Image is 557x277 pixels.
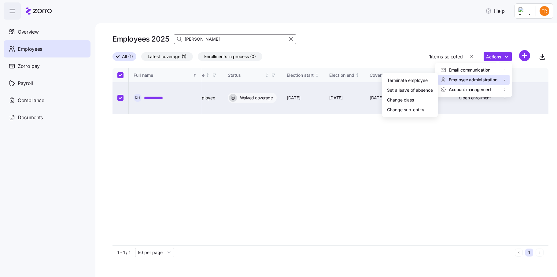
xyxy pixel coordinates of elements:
[449,77,497,83] span: Employee administration
[117,95,124,101] input: Select record 1
[287,95,300,101] span: [DATE]
[459,95,491,101] span: Open enrollment
[135,96,140,100] span: R H
[329,95,343,101] span: [DATE]
[387,77,428,84] div: Terminate employee
[238,95,273,101] span: Waived coverage
[449,87,492,93] span: Account management
[191,82,223,114] td: Employee
[387,106,424,113] div: Change sub-entity
[387,87,433,94] div: Set a leave of absence
[387,97,414,103] div: Change class
[370,95,383,101] span: [DATE]
[449,67,490,73] span: Email communication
